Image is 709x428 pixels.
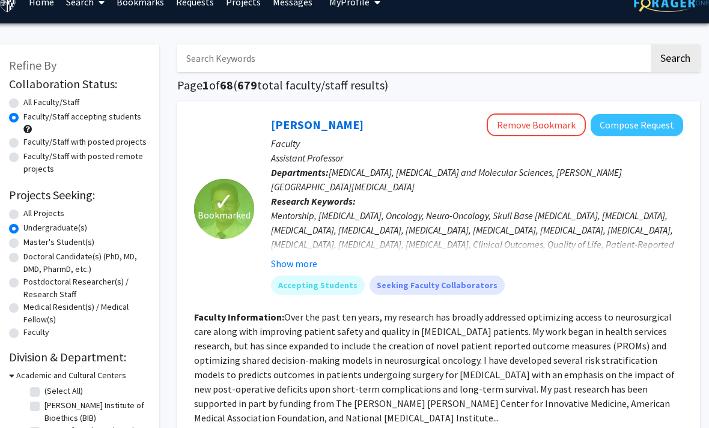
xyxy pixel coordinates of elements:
[271,276,365,295] mat-chip: Accepting Students
[271,166,622,193] span: [MEDICAL_DATA], [MEDICAL_DATA] and Molecular Sciences, [PERSON_NAME][GEOGRAPHIC_DATA][MEDICAL_DATA]
[23,222,87,234] label: Undergraduate(s)
[44,385,83,397] label: (Select All)
[177,78,700,92] h1: Page of ( total faculty/staff results)
[198,208,251,222] span: Bookmarked
[9,374,51,419] iframe: Chat
[237,77,257,92] span: 679
[23,207,64,220] label: All Projects
[23,250,147,276] label: Doctoral Candidate(s) (PhD, MD, DMD, PharmD, etc.)
[23,276,147,301] label: Postdoctoral Researcher(s) / Research Staff
[271,151,683,165] p: Assistant Professor
[23,96,79,109] label: All Faculty/Staff
[194,311,675,424] fg-read-more: Over the past ten years, my research has broadly addressed optimizing access to neurosurgical car...
[271,136,683,151] p: Faculty
[23,136,147,148] label: Faculty/Staff with posted projects
[44,399,144,424] label: [PERSON_NAME] Institute of Bioethics (BIB)
[370,276,505,295] mat-chip: Seeking Faculty Collaborators
[23,110,141,123] label: Faculty/Staff accepting students
[214,196,234,208] span: ✓
[271,117,364,132] a: [PERSON_NAME]
[23,301,147,326] label: Medical Resident(s) / Medical Fellow(s)
[591,114,683,136] button: Compose Request to Raj Mukherjee
[9,58,56,73] span: Refine By
[16,369,126,382] h3: Academic and Cultural Centers
[9,188,147,202] h2: Projects Seeking:
[194,311,284,323] b: Faculty Information:
[177,44,649,72] input: Search Keywords
[23,236,94,249] label: Master's Student(s)
[271,208,683,295] div: Mentorship, [MEDICAL_DATA], Oncology, Neuro-Oncology, Skull Base [MEDICAL_DATA], [MEDICAL_DATA], ...
[202,77,209,92] span: 1
[9,350,147,364] h2: Division & Department:
[23,326,49,339] label: Faculty
[271,256,317,271] button: Show more
[9,77,147,91] h2: Collaboration Status:
[271,166,329,178] b: Departments:
[487,113,586,136] button: Remove Bookmark
[220,77,233,92] span: 68
[23,150,147,175] label: Faculty/Staff with posted remote projects
[271,195,356,207] b: Research Keywords:
[651,44,700,72] button: Search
